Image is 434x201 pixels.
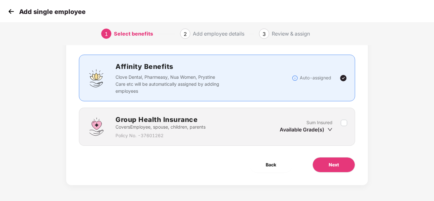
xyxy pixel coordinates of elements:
span: Back [266,161,276,168]
img: svg+xml;base64,PHN2ZyBpZD0iR3JvdXBfSGVhbHRoX0luc3VyYW5jZSIgZGF0YS1uYW1lPSJHcm91cCBIZWFsdGggSW5zdX... [87,117,106,136]
span: down [327,127,332,132]
p: Sum Insured [306,119,332,126]
img: svg+xml;base64,PHN2ZyBpZD0iSW5mb18tXzMyeDMyIiBkYXRhLW5hbWU9IkluZm8gLSAzMngzMiIgeG1sbnM9Imh0dHA6Ly... [292,75,298,81]
div: Add employee details [193,29,244,39]
button: Back [250,157,292,172]
span: 3 [262,31,266,37]
button: Next [312,157,355,172]
span: 2 [184,31,187,37]
p: Clove Dental, Pharmeasy, Nua Women, Prystine Care etc will be automatically assigned by adding em... [115,74,221,95]
h2: Affinity Benefits [115,61,291,72]
img: svg+xml;base64,PHN2ZyBpZD0iVGljay0yNHgyNCIgeG1sbnM9Imh0dHA6Ly93d3cudzMub3JnLzIwMDAvc3ZnIiB3aWR0aD... [339,74,347,82]
p: Covers Employee, spouse, children, parents [115,124,206,131]
span: 1 [105,31,108,37]
div: Review & assign [272,29,310,39]
p: Add single employee [19,8,86,16]
img: svg+xml;base64,PHN2ZyBpZD0iQWZmaW5pdHlfQmVuZWZpdHMiIGRhdGEtbmFtZT0iQWZmaW5pdHkgQmVuZWZpdHMiIHhtbG... [87,69,106,88]
div: Select benefits [114,29,153,39]
p: Policy No. - 37601262 [115,132,206,139]
p: Auto-assigned [300,74,331,81]
img: svg+xml;base64,PHN2ZyB4bWxucz0iaHR0cDovL3d3dy53My5vcmcvMjAwMC9zdmciIHdpZHRoPSIzMCIgaGVpZ2h0PSIzMC... [6,7,16,16]
div: Available Grade(s) [280,126,332,133]
h2: Group Health Insurance [115,114,206,125]
span: Next [329,161,339,168]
